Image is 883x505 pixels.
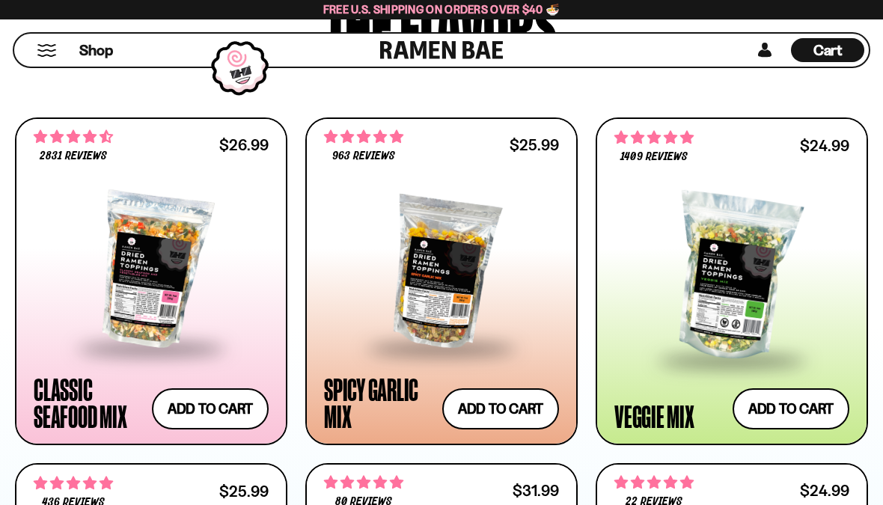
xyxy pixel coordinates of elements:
div: Veggie Mix [614,403,694,429]
a: Shop [79,38,113,62]
div: Classic Seafood Mix [34,376,144,429]
span: 4.68 stars [34,127,113,147]
span: 1409 reviews [620,151,687,163]
span: 4.76 stars [614,128,694,147]
span: Shop [79,40,113,61]
span: 4.75 stars [324,127,403,147]
span: 4.82 stars [614,473,694,492]
div: $25.99 [510,138,559,152]
span: 963 reviews [332,150,395,162]
div: $25.99 [219,484,269,498]
div: $24.99 [800,483,849,498]
a: 4.75 stars 963 reviews $25.99 Spicy Garlic Mix Add to cart [305,117,578,445]
a: 4.68 stars 2831 reviews $26.99 Classic Seafood Mix Add to cart [15,117,287,445]
button: Add to cart [733,388,849,429]
div: Spicy Garlic Mix [324,376,435,429]
span: 4.76 stars [34,474,113,493]
div: Cart [791,34,864,67]
div: $24.99 [800,138,849,153]
button: Add to cart [442,388,559,429]
span: Cart [813,41,843,59]
span: 2831 reviews [40,150,107,162]
div: $31.99 [513,483,559,498]
span: Free U.S. Shipping on Orders over $40 🍜 [323,2,560,16]
span: 4.82 stars [324,473,403,492]
div: $26.99 [219,138,269,152]
button: Mobile Menu Trigger [37,44,57,57]
button: Add to cart [152,388,269,429]
a: 4.76 stars 1409 reviews $24.99 Veggie Mix Add to cart [596,117,868,445]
